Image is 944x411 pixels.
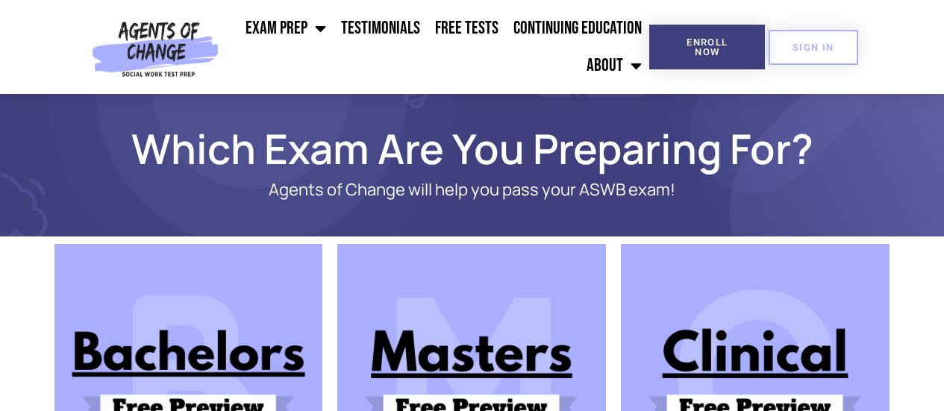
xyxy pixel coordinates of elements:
h1: Which Exam Are You Preparing For? [47,131,898,166]
nav: Menu [225,10,649,84]
a: Free Tests [428,10,506,47]
a: Testimonials [334,10,428,47]
span: Enroll Now [673,37,741,57]
a: About [579,47,649,84]
a: Exam Prep [238,10,334,47]
a: Enroll Now [649,25,765,69]
p: Agents of Change will help you pass your ASWB exam! [107,181,838,199]
span: SIGN IN [793,43,834,52]
a: SIGN IN [769,30,858,65]
a: Continuing Education [506,10,649,47]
